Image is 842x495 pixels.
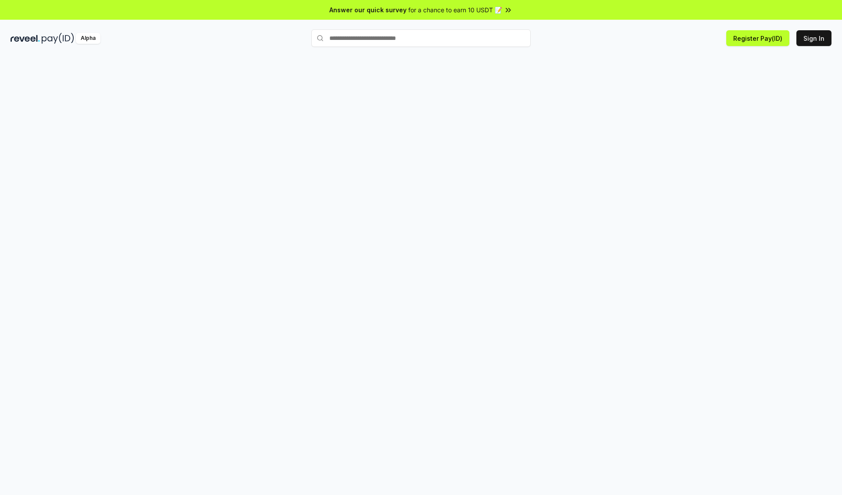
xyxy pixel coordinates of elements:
span: Answer our quick survey [329,5,407,14]
img: reveel_dark [11,33,40,44]
span: for a chance to earn 10 USDT 📝 [408,5,502,14]
button: Register Pay(ID) [726,30,789,46]
div: Alpha [76,33,100,44]
img: pay_id [42,33,74,44]
button: Sign In [796,30,831,46]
